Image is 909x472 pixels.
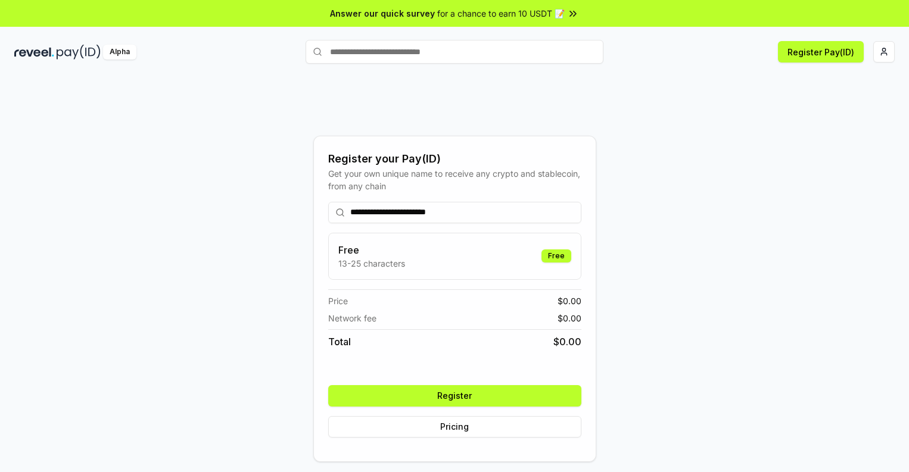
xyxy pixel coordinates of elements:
[328,167,581,192] div: Get your own unique name to receive any crypto and stablecoin, from any chain
[541,249,571,262] div: Free
[437,7,565,20] span: for a chance to earn 10 USDT 📝
[103,45,136,60] div: Alpha
[558,295,581,307] span: $ 0.00
[328,335,351,349] span: Total
[328,416,581,437] button: Pricing
[558,312,581,324] span: $ 0.00
[778,41,864,62] button: Register Pay(ID)
[328,385,581,407] button: Register
[338,243,405,257] h3: Free
[330,7,435,20] span: Answer our quick survey
[328,312,376,324] span: Network fee
[328,151,581,167] div: Register your Pay(ID)
[14,45,54,60] img: reveel_dark
[328,295,348,307] span: Price
[57,45,101,60] img: pay_id
[338,257,405,270] p: 13-25 characters
[553,335,581,349] span: $ 0.00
